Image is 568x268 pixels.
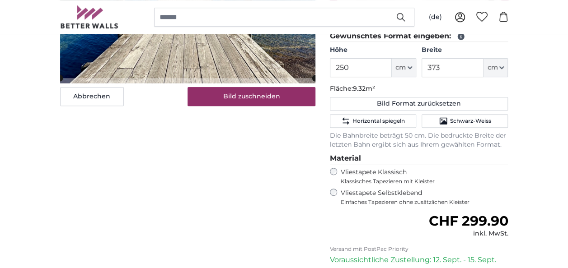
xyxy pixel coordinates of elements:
[392,58,416,77] button: cm
[60,87,124,106] button: Abbrechen
[428,229,508,238] div: inkl. MwSt.
[330,153,508,164] legend: Material
[352,117,404,125] span: Horizontal spiegeln
[330,46,416,55] label: Höhe
[422,46,508,55] label: Breite
[188,87,315,106] button: Bild zuschneiden
[395,63,406,72] span: cm
[353,84,375,92] span: 9.32m²
[330,97,508,111] button: Bild Format zurücksetzen
[330,245,508,253] p: Versand mit PostPac Priority
[428,213,508,229] span: CHF 299.90
[484,58,508,77] button: cm
[330,131,508,149] p: Die Bahnbreite beträgt 50 cm. Die bedruckte Breite der letzten Bahn ergibt sich aus Ihrem gewählt...
[422,114,508,128] button: Schwarz-Weiss
[341,199,508,206] span: Einfaches Tapezieren ohne zusätzlichen Kleister
[330,114,416,128] button: Horizontal spiegeln
[487,63,498,72] span: cm
[330,84,508,93] p: Fläche:
[341,189,508,206] label: Vliestapete Selbstklebend
[60,5,119,28] img: Betterwalls
[341,168,501,185] label: Vliestapete Klassisch
[341,178,501,185] span: Klassisches Tapezieren mit Kleister
[330,31,508,42] legend: Gewünschtes Format eingeben:
[330,254,508,265] p: Voraussichtliche Zustellung: 12. Sept. - 15. Sept.
[450,117,491,125] span: Schwarz-Weiss
[422,9,449,25] button: (de)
